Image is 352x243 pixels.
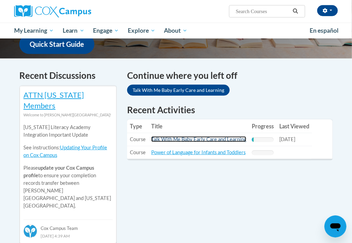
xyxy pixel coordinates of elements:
[58,23,89,39] a: Learn
[14,27,54,35] span: My Learning
[235,7,290,15] input: Search Courses
[63,27,84,35] span: Learn
[23,165,94,178] b: update your Cox Campus profile
[310,27,339,34] span: En español
[23,224,37,238] img: Cox Campus Team
[19,69,117,82] h4: Recent Discussions
[128,27,155,35] span: Explore
[89,23,123,39] a: Engage
[23,145,107,158] a: Updating Your Profile on Cox Campus
[23,232,113,240] div: [DATE] 4:39 AM
[249,119,277,133] th: Progress
[279,136,295,142] span: [DATE]
[23,220,113,232] div: Cox Campus Team
[130,149,146,155] span: Course
[277,119,312,133] th: Last Viewed
[93,27,119,35] span: Engage
[151,149,246,155] a: Power of Language for Infants and Toddlers
[148,119,249,133] th: Title
[10,23,58,39] a: My Learning
[127,104,333,116] h1: Recent Activities
[164,27,187,35] span: About
[14,5,115,18] a: Cox Campus
[23,124,113,139] p: [US_STATE] Literacy Academy Integration Important Update
[324,215,346,237] iframe: Button to launch messaging window
[290,7,301,15] button: Search
[127,119,148,133] th: Type
[151,136,246,142] a: Talk With Me Baby Early Care and Learning
[23,119,113,215] div: Please to ensure your completion records transfer between [PERSON_NAME][GEOGRAPHIC_DATA] and [US_...
[14,5,91,18] img: Cox Campus
[127,85,230,96] a: Talk With Me Baby Early Care and Learning
[317,5,338,16] button: Account Settings
[130,136,146,142] span: Course
[9,23,343,39] div: Main menu
[23,111,113,119] div: Welcome to [PERSON_NAME][GEOGRAPHIC_DATA]!
[127,69,333,82] h4: Continue where you left off
[19,34,94,54] a: Quick Start Guide
[23,90,84,110] a: ATTN [US_STATE] Members
[123,23,160,39] a: Explore
[305,23,343,38] a: En español
[252,137,254,142] div: Progress, %
[160,23,192,39] a: About
[23,144,113,159] p: See instructions:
